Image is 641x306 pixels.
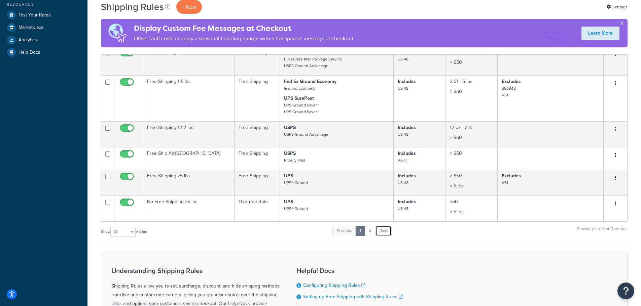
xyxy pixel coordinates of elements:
[235,170,280,195] td: Free Shipping
[143,121,235,147] td: Free Shipping 12-2 lbs
[398,124,416,131] strong: Includes
[446,147,498,170] td: > $50
[5,2,82,7] div: Resources
[284,172,293,179] strong: UPS
[303,282,365,289] a: Configuring Shipping Rules
[19,12,51,18] span: Test Your Rates
[5,21,82,34] a: Marketplace
[375,226,392,236] a: Next
[502,180,508,186] small: V61
[284,124,296,131] strong: USPS
[355,226,365,236] a: 1
[398,206,408,212] small: US 48
[398,157,407,163] small: AK-HI
[502,85,516,98] small: S86842 V61
[502,172,521,179] strong: Excludes
[235,75,280,121] td: Free Shipping
[284,206,308,212] small: UPS® Ground
[134,34,355,43] p: Offset tariff costs or apply a seasonal handling charge with a transparent message at checkout.
[143,170,235,195] td: Free Shipping >5 lbs
[296,267,407,274] h3: Helpful Docs
[446,195,498,221] td: <50
[398,85,408,91] small: US 48
[5,9,82,21] a: Test Your Rates
[19,37,37,43] span: Analytics
[101,0,164,13] h1: Shipping Rules
[398,131,408,137] small: US 48
[143,46,235,75] td: Free Shipping < 12 oz
[284,180,308,186] small: UPS® Ground
[284,85,315,91] small: Ground Economy
[398,56,408,62] small: US 48
[606,2,628,12] a: Settings
[284,157,305,163] small: Priority Mail
[143,147,235,170] td: Free Ship AK-[GEOGRAPHIC_DATA]
[111,267,280,274] h3: Understanding Shipping Rules
[446,170,498,195] td: > $50
[617,282,634,299] button: Open Resource Center
[398,150,416,157] strong: Includes
[284,102,319,115] small: UPS Ground Saver® UPS Ground Saver®
[398,198,416,205] strong: Includes
[502,78,521,85] strong: Excludes
[143,195,235,221] td: No Free Shipping >5 lbs
[577,225,628,239] div: Showing 1 to 10 of 18 entries
[5,46,82,58] a: Help Docs
[284,150,296,157] strong: USPS
[284,95,314,102] strong: UPS SurePost
[365,226,376,236] a: 2
[332,226,356,236] a: Previous
[581,27,619,40] a: Learn More
[235,46,280,75] td: Free Shipping
[450,183,493,189] p: > 5 lbs
[446,75,498,121] td: 2.01 - 5 lbs
[450,209,493,215] p: > 5 lbs
[284,198,293,205] strong: UPS
[101,227,147,237] label: Show entries
[5,34,82,46] a: Analytics
[450,59,493,66] p: > $50
[110,227,136,237] select: Showentries
[19,25,44,31] span: Marketplace
[303,293,403,300] a: Setting up Free Shipping with Shipping Rules
[398,78,416,85] strong: Includes
[446,121,498,147] td: 12 oz - 2 lb
[134,23,355,34] h4: Display Custom Fee Messages at Checkout
[284,56,342,69] small: First-Class Mail Package Service USPS Ground Advantage
[450,88,493,95] p: > $50
[398,180,408,186] small: US 48
[284,131,328,137] small: USPS Ground Advantage
[235,195,280,221] td: Override Rate
[235,121,280,147] td: Free Shipping
[398,172,416,179] strong: Includes
[19,50,40,55] span: Help Docs
[101,19,134,47] img: duties-banner-06bc72dcb5fe05cb3f9472aba00be2ae8eb53ab6f0d8bb03d382ba314ac3c341.png
[143,75,235,121] td: Free Shipping 1-5 lbs
[284,78,336,85] strong: Fed Ex Ground Economy
[450,134,493,141] p: > $50
[446,46,498,75] td: < 12 oz
[235,147,280,170] td: Free Shipping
